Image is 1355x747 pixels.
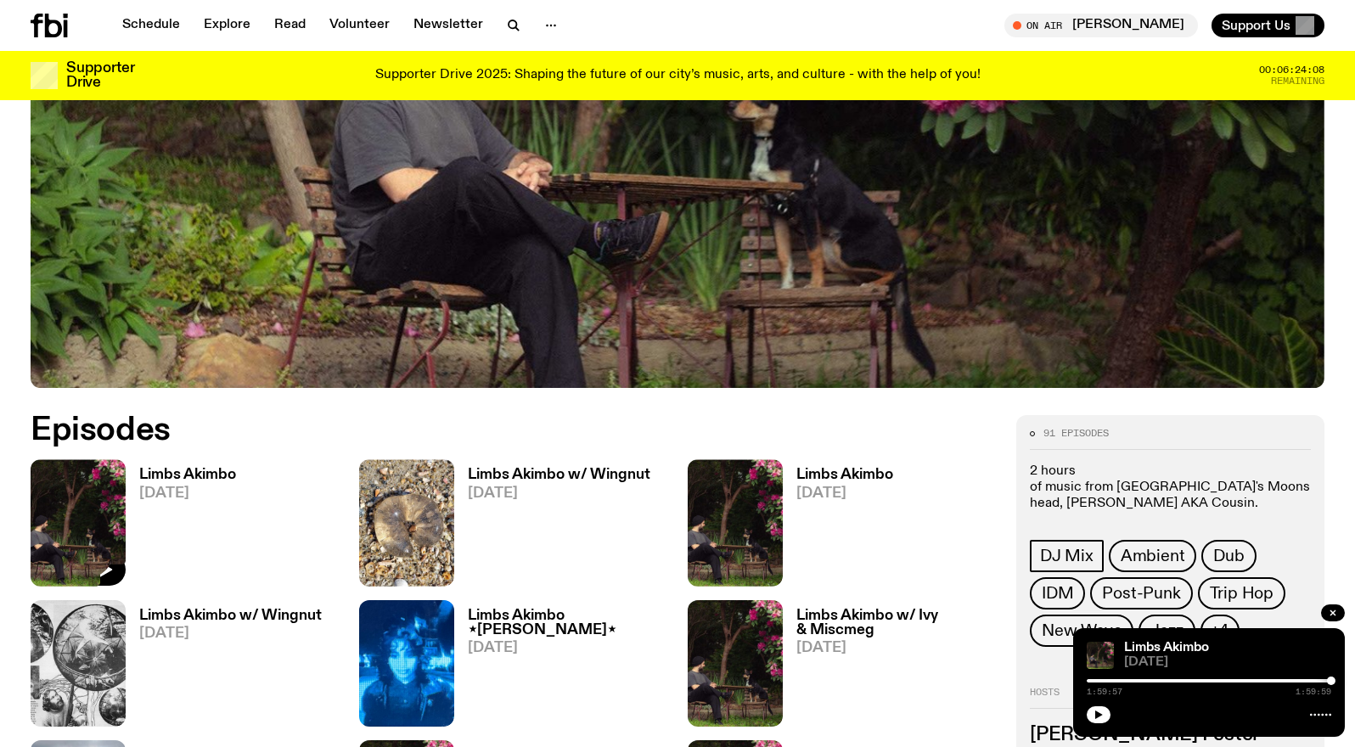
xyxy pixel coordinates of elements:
a: Read [264,14,316,37]
h3: Supporter Drive [66,61,134,90]
span: [DATE] [796,486,893,501]
span: DJ Mix [1040,547,1094,565]
a: Ambient [1109,540,1197,572]
h3: Limbs Akimbo ⋆[PERSON_NAME]⋆ [468,609,667,637]
a: Schedule [112,14,190,37]
span: [DATE] [796,641,996,655]
a: Limbs Akimbo w/ Wingnut[DATE] [454,468,650,586]
span: New Wave [1042,621,1122,640]
h2: Hosts [1030,688,1311,708]
a: Limbs Akimbo [1124,641,1209,654]
span: [DATE] [1124,656,1331,669]
a: Limbs Akimbo w/ Ivy & Miscmeg[DATE] [783,609,996,727]
a: Explore [194,14,261,37]
h3: Limbs Akimbo w/ Wingnut [468,468,650,482]
a: Newsletter [403,14,493,37]
span: [DATE] [468,641,667,655]
span: 00:06:24:08 [1259,65,1324,75]
h3: [PERSON_NAME] Fester [1030,726,1311,744]
h3: Limbs Akimbo [796,468,893,482]
img: Jackson sits at an outdoor table, legs crossed and gazing at a black and brown dog also sitting a... [688,600,783,727]
a: Limbs Akimbo ⋆[PERSON_NAME]⋆[DATE] [454,609,667,727]
a: DJ Mix [1030,540,1104,572]
img: Jackson sits at an outdoor table, legs crossed and gazing at a black and brown dog also sitting a... [31,459,126,586]
h3: Limbs Akimbo [139,468,236,482]
span: Jazz [1150,621,1183,640]
a: New Wave [1030,615,1133,647]
img: Jackson sits at an outdoor table, legs crossed and gazing at a black and brown dog also sitting a... [688,459,783,586]
a: Limbs Akimbo[DATE] [783,468,893,586]
img: Image from 'Domebooks: Reflecting on Domebook 2' by Lloyd Kahn [31,600,126,727]
span: Trip Hop [1210,584,1273,603]
button: On Air[PERSON_NAME] [1004,14,1198,37]
h3: Limbs Akimbo w/ Wingnut [139,609,322,623]
button: Support Us [1212,14,1324,37]
span: Support Us [1222,18,1290,33]
span: [DATE] [468,486,650,501]
a: Volunteer [319,14,400,37]
span: Dub [1213,547,1244,565]
span: +4 [1211,621,1230,640]
span: 91 episodes [1043,429,1109,438]
p: 2 hours of music from [GEOGRAPHIC_DATA]'s Moonshoe Label head, [PERSON_NAME] AKA Cousin. [1030,463,1311,513]
span: Ambient [1121,547,1185,565]
a: IDM [1030,577,1085,609]
span: Post-Punk [1102,584,1180,603]
span: 1:59:57 [1087,688,1122,696]
span: [DATE] [139,486,236,501]
span: [DATE] [139,626,322,641]
span: Remaining [1271,76,1324,86]
button: +4 [1200,615,1240,647]
a: Jazz [1139,615,1195,647]
h2: Episodes [31,415,886,446]
a: Limbs Akimbo[DATE] [126,468,236,586]
a: Trip Hop [1198,577,1285,609]
a: Post-Punk [1090,577,1192,609]
a: Dub [1201,540,1256,572]
span: IDM [1042,584,1073,603]
h3: Limbs Akimbo w/ Ivy & Miscmeg [796,609,996,637]
span: 1:59:59 [1296,688,1331,696]
img: Jackson sits at an outdoor table, legs crossed and gazing at a black and brown dog also sitting a... [1087,642,1114,669]
p: Supporter Drive 2025: Shaping the future of our city’s music, arts, and culture - with the help o... [375,68,981,83]
a: Limbs Akimbo w/ Wingnut[DATE] [126,609,322,727]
